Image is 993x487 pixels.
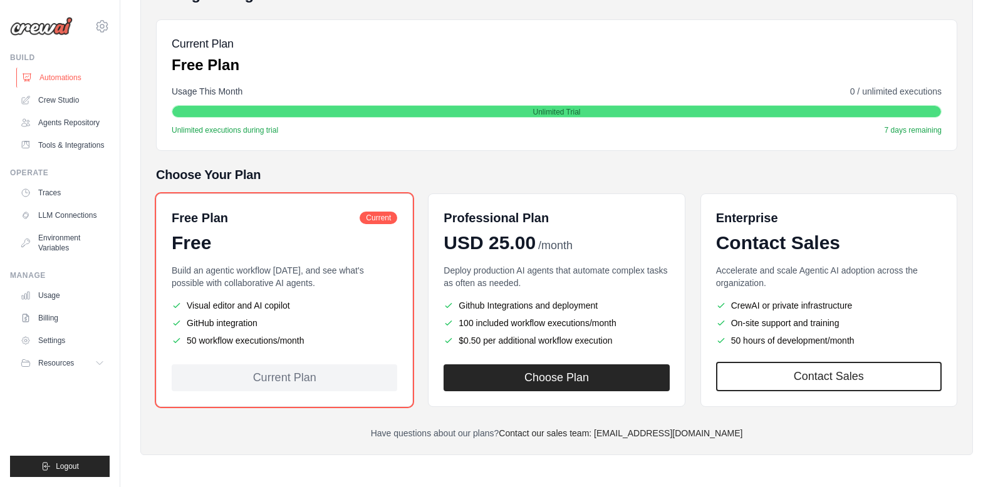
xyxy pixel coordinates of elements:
div: Operate [10,168,110,178]
li: $0.50 per additional workflow execution [444,334,669,347]
img: Logo [10,17,73,36]
button: Choose Plan [444,364,669,391]
span: Unlimited executions during trial [172,125,278,135]
span: Logout [56,461,79,471]
a: Automations [16,68,111,88]
p: Have questions about our plans? [156,427,957,439]
li: CrewAI or private infrastructure [716,299,942,312]
a: Contact Sales [716,362,942,391]
a: Agents Repository [15,113,110,133]
button: Resources [15,353,110,373]
a: Usage [15,285,110,305]
div: Contact Sales [716,232,942,254]
span: USD 25.00 [444,232,536,254]
li: 50 workflow executions/month [172,334,397,347]
li: 50 hours of development/month [716,334,942,347]
span: Resources [38,358,74,368]
p: Free Plan [172,55,239,75]
span: 7 days remaining [885,125,942,135]
a: LLM Connections [15,205,110,225]
a: Environment Variables [15,228,110,258]
h5: Choose Your Plan [156,166,957,183]
div: Build [10,53,110,63]
div: Current Plan [172,364,397,391]
a: Billing [15,308,110,328]
h6: Professional Plan [444,209,549,227]
h6: Free Plan [172,209,228,227]
li: On-site support and training [716,317,942,329]
span: Usage This Month [172,85,242,98]
a: Tools & Integrations [15,135,110,155]
li: GitHub integration [172,317,397,329]
h5: Current Plan [172,35,239,53]
a: Traces [15,183,110,203]
a: Settings [15,331,110,351]
div: Manage [10,270,110,280]
button: Logout [10,456,110,477]
div: Free [172,232,397,254]
p: Build an agentic workflow [DATE], and see what's possible with collaborative AI agents. [172,264,397,289]
span: /month [538,237,573,254]
li: Github Integrations and deployment [444,299,669,312]
h6: Enterprise [716,209,942,227]
span: 0 / unlimited executions [850,85,942,98]
span: Current [360,212,397,224]
li: 100 included workflow executions/month [444,317,669,329]
a: Crew Studio [15,90,110,110]
li: Visual editor and AI copilot [172,299,397,312]
p: Accelerate and scale Agentic AI adoption across the organization. [716,264,942,289]
p: Deploy production AI agents that automate complex tasks as often as needed. [444,264,669,289]
span: Unlimited Trial [533,107,580,117]
a: Contact our sales team: [EMAIL_ADDRESS][DOMAIN_NAME] [499,428,742,438]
